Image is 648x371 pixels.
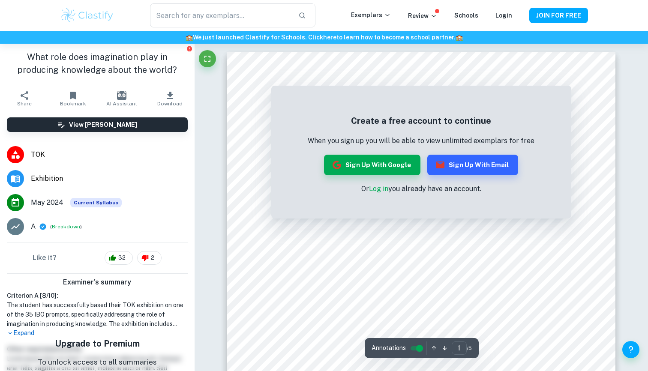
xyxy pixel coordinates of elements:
h6: Criterion A [ 8 / 10 ]: [7,291,188,300]
span: Exhibition [31,174,188,184]
a: Login [495,12,512,19]
h6: Examiner's summary [3,277,191,287]
button: Sign up with Email [427,155,518,175]
span: Current Syllabus [70,198,122,207]
h5: Upgrade to Premium [38,337,157,350]
a: Schools [454,12,478,19]
span: Annotations [372,344,406,353]
p: Or you already have an account. [308,184,534,194]
h6: View [PERSON_NAME] [69,120,137,129]
img: Clastify logo [60,7,114,24]
p: A [31,221,36,232]
button: JOIN FOR FREE [529,8,588,23]
a: Log in [369,185,388,193]
span: 2 [146,254,159,262]
button: Breakdown [52,223,80,230]
span: 🏫 [456,34,463,41]
p: Expand [7,329,188,338]
h1: What role does imagination play in producing knowledge about the world? [7,51,188,76]
div: This exemplar is based on the current syllabus. Feel free to refer to it for inspiration/ideas wh... [70,198,122,207]
span: AI Assistant [106,101,137,107]
button: View [PERSON_NAME] [7,117,188,132]
p: Exemplars [351,10,391,20]
button: Fullscreen [199,50,216,67]
a: here [323,34,336,41]
span: ( ) [50,223,82,231]
span: / 5 [467,344,472,352]
p: To unlock access to all summaries [38,357,157,368]
span: TOK [31,150,188,160]
button: Download [146,87,194,111]
span: May 2024 [31,197,63,208]
h6: We just launched Clastify for Schools. Click to learn how to become a school partner. [2,33,646,42]
img: AI Assistant [117,91,126,100]
span: 🏫 [186,34,193,41]
p: When you sign up you will be able to view unlimited exemplars for free [308,136,534,146]
span: Share [17,101,32,107]
span: Download [157,101,183,107]
div: 32 [105,251,133,265]
div: 2 [137,251,162,265]
button: AI Assistant [97,87,146,111]
h6: Like it? [33,253,57,263]
button: Help and Feedback [622,341,639,358]
input: Search for any exemplars... [150,3,291,27]
span: 32 [114,254,130,262]
button: Bookmark [48,87,97,111]
span: Bookmark [60,101,86,107]
button: Report issue [186,45,193,52]
h1: The student has successfully based their TOK exhibition on one of the 35 IBO prompts, specificall... [7,300,188,329]
button: Sign up with Google [324,155,420,175]
h5: Create a free account to continue [308,114,534,127]
p: Review [408,11,437,21]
